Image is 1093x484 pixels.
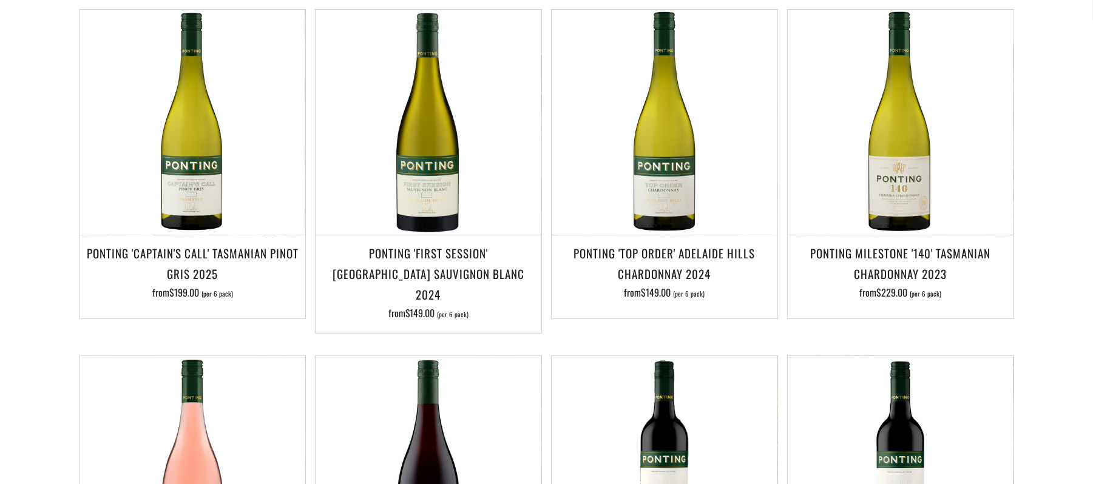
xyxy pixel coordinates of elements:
[876,285,907,300] span: $229.00
[558,243,771,284] h3: Ponting 'Top Order' Adelaide Hills Chardonnay 2024
[388,306,469,320] span: from
[788,243,1013,303] a: Ponting Milestone '140' Tasmanian Chardonnay 2023 from$229.00 (per 6 pack)
[438,311,469,318] span: (per 6 pack)
[201,291,233,297] span: (per 6 pack)
[552,243,777,303] a: Ponting 'Top Order' Adelaide Hills Chardonnay 2024 from$149.00 (per 6 pack)
[316,243,541,318] a: Ponting 'First Session' [GEOGRAPHIC_DATA] Sauvignon Blanc 2024 from$149.00 (per 6 pack)
[86,243,300,284] h3: Ponting 'Captain's Call' Tasmanian Pinot Gris 2025
[169,285,199,300] span: $199.00
[405,306,435,320] span: $149.00
[641,285,671,300] span: $149.00
[859,285,941,300] span: from
[794,243,1007,284] h3: Ponting Milestone '140' Tasmanian Chardonnay 2023
[910,291,941,297] span: (per 6 pack)
[152,285,233,300] span: from
[322,243,535,305] h3: Ponting 'First Session' [GEOGRAPHIC_DATA] Sauvignon Blanc 2024
[80,243,306,303] a: Ponting 'Captain's Call' Tasmanian Pinot Gris 2025 from$199.00 (per 6 pack)
[673,291,705,297] span: (per 6 pack)
[624,285,705,300] span: from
